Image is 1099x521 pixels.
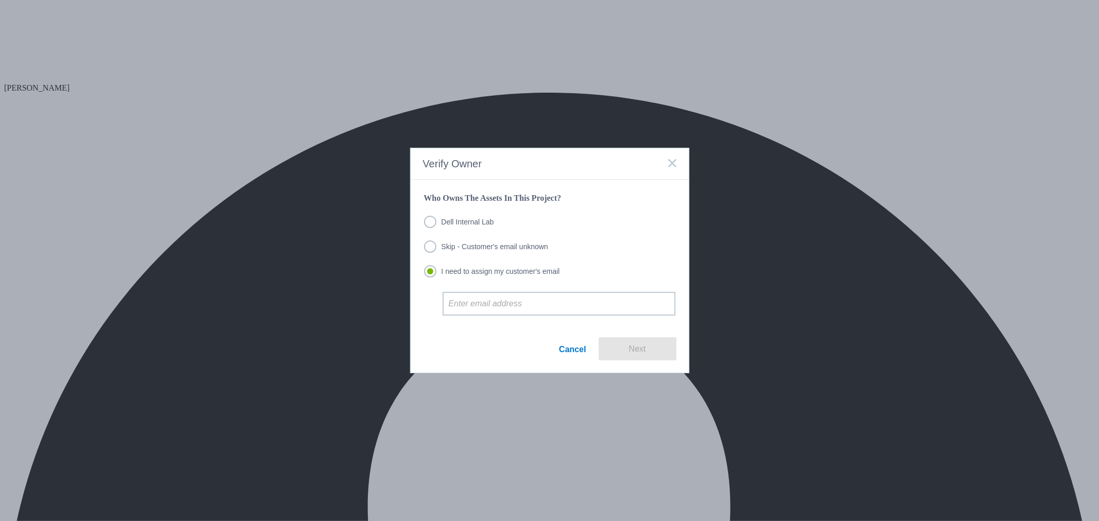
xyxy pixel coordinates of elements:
[423,158,482,170] span: Verify Owner
[424,265,560,277] label: I need to assign my customer's email
[559,337,586,360] a: Cancel
[424,240,548,253] label: Skip - Customer's email unknown
[424,193,675,203] p: Who Owns The Assets In This Project?
[424,216,494,228] label: Dell Internal Lab
[599,337,677,360] button: Next
[443,292,675,316] input: Enter email address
